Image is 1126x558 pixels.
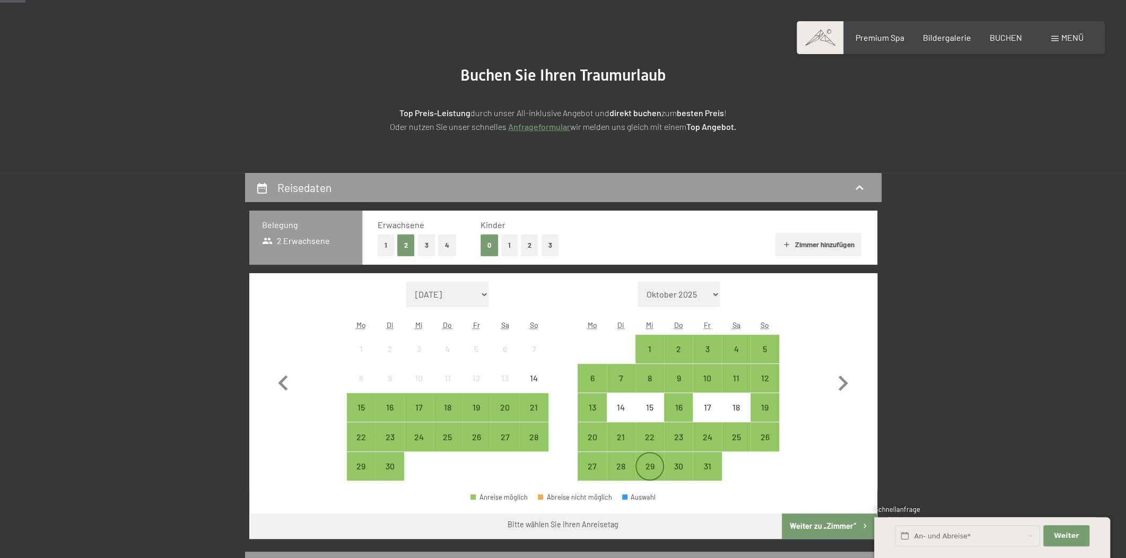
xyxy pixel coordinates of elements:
div: Sat Sep 06 2025 [491,335,519,363]
abbr: Montag [587,320,597,329]
div: Anreise nicht möglich [635,393,664,422]
span: Kinder [481,220,505,230]
div: Thu Sep 11 2025 [433,364,462,393]
div: 16 [377,403,403,430]
div: Anreise möglich [491,393,519,422]
div: Anreise möglich [347,393,376,422]
div: Fri Oct 17 2025 [693,393,721,422]
div: 5 [463,345,490,371]
div: Fri Sep 26 2025 [462,422,491,451]
div: Mon Sep 22 2025 [347,422,376,451]
div: Mon Oct 27 2025 [578,452,606,481]
div: 13 [579,403,605,430]
div: Anreise nicht möglich [491,364,519,393]
h2: Reisedaten [277,181,331,194]
div: 20 [492,403,518,430]
div: Wed Sep 24 2025 [404,422,433,451]
div: Anreise möglich [404,422,433,451]
div: 8 [636,374,663,400]
abbr: Sonntag [761,320,769,329]
div: Anreise möglich [607,422,635,451]
div: 9 [377,374,403,400]
div: Thu Oct 30 2025 [664,452,693,481]
div: Thu Oct 23 2025 [664,422,693,451]
div: Tue Oct 21 2025 [607,422,635,451]
div: Sun Sep 21 2025 [519,393,548,422]
div: Sun Oct 12 2025 [750,364,779,393]
div: Anreise möglich [376,452,404,481]
div: Anreise möglich [664,364,693,393]
div: Anreise möglich [470,494,528,501]
abbr: Donnerstag [443,320,452,329]
div: Tue Oct 28 2025 [607,452,635,481]
div: Anreise möglich [693,422,721,451]
div: 14 [520,374,547,400]
div: 11 [723,374,749,400]
div: 27 [579,462,605,489]
div: Anreise möglich [664,452,693,481]
abbr: Donnerstag [674,320,683,329]
div: 30 [377,462,403,489]
div: Wed Sep 03 2025 [404,335,433,363]
h3: Belegung [262,219,350,231]
div: 23 [665,433,692,459]
div: 10 [694,374,720,400]
div: Tue Sep 16 2025 [376,393,404,422]
div: Anreise möglich [722,422,750,451]
div: 1 [636,345,663,371]
div: 17 [405,403,432,430]
div: Anreise möglich [664,335,693,363]
button: Nächster Monat [827,282,858,481]
button: 2 [397,234,415,256]
div: 12 [463,374,490,400]
a: Anfrageformular [508,121,570,132]
div: 24 [405,433,432,459]
div: Anreise möglich [722,364,750,393]
div: Auswahl [622,494,656,501]
div: 28 [520,433,547,459]
div: Thu Oct 02 2025 [664,335,693,363]
div: 3 [694,345,720,371]
div: Anreise möglich [462,422,491,451]
div: Tue Oct 14 2025 [607,393,635,422]
button: 2 [521,234,538,256]
div: Anreise nicht möglich [519,335,548,363]
div: 25 [434,433,461,459]
div: 11 [434,374,461,400]
a: Premium Spa [855,32,904,42]
div: Anreise nicht möglich [347,335,376,363]
div: Sun Sep 14 2025 [519,364,548,393]
div: 2 [665,345,692,371]
div: Mon Oct 13 2025 [578,393,606,422]
abbr: Mittwoch [415,320,422,329]
div: Anreise nicht möglich [347,364,376,393]
div: 7 [608,374,634,400]
div: Sat Oct 18 2025 [722,393,750,422]
div: Anreise nicht möglich [433,364,462,393]
div: 27 [492,433,518,459]
div: Anreise möglich [578,452,606,481]
div: 26 [752,433,778,459]
div: 4 [723,345,749,371]
div: Anreise möglich [722,335,750,363]
div: Anreise möglich [693,452,721,481]
div: Wed Oct 29 2025 [635,452,664,481]
div: Sun Oct 26 2025 [750,422,779,451]
div: 25 [723,433,749,459]
div: 22 [636,433,663,459]
button: 4 [438,234,456,256]
div: 15 [636,403,663,430]
div: Anreise möglich [347,452,376,481]
div: Anreise möglich [376,422,404,451]
div: 16 [665,403,692,430]
div: 6 [492,345,518,371]
div: Anreise möglich [635,422,664,451]
div: Anreise möglich [607,452,635,481]
div: Mon Sep 15 2025 [347,393,376,422]
div: 14 [608,403,634,430]
div: 13 [492,374,518,400]
div: Wed Sep 10 2025 [404,364,433,393]
abbr: Samstag [501,320,509,329]
div: Anreise möglich [491,422,519,451]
